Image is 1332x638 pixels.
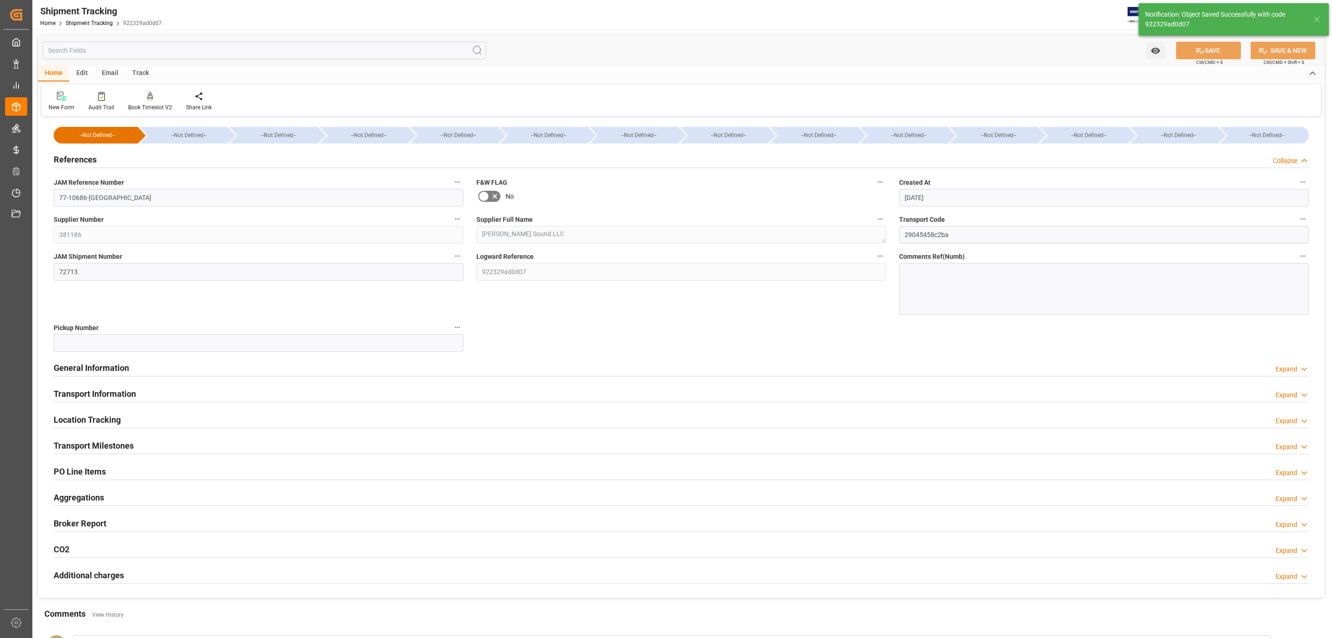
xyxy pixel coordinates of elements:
[1130,127,1218,144] div: --Not Defined--
[1276,468,1297,478] div: Expand
[186,103,212,112] div: Share Link
[451,176,463,188] button: JAM Reference Number
[1276,494,1297,504] div: Expand
[63,127,131,144] div: --Not Defined--
[451,213,463,225] button: Supplier Number
[1276,416,1297,426] div: Expand
[40,20,55,26] a: Home
[419,127,498,144] div: --Not Defined--
[54,465,106,478] h2: PO Line Items
[1145,10,1304,29] div: Notification: Object Saved Successfully with code 922329ad0d07
[230,127,318,144] div: --Not Defined--
[54,127,138,144] div: --Not Defined--
[54,491,104,504] h2: Aggregations
[590,127,678,144] div: --Not Defined--
[54,252,122,262] span: JAM Shipment Number
[54,569,124,582] h2: Additional charges
[1297,250,1309,262] button: Comments Ref(Numb)
[69,66,95,81] div: Edit
[149,127,228,144] div: --Not Defined--
[239,127,318,144] div: --Not Defined--
[500,127,588,144] div: --Not Defined--
[66,20,113,26] a: Shipment Tracking
[54,178,124,188] span: JAM Reference Number
[779,127,858,144] div: --Not Defined--
[1140,127,1218,144] div: --Not Defined--
[128,103,172,112] div: Book Timeslot V2
[88,103,114,112] div: Audit Trail
[49,103,74,112] div: New Form
[54,153,97,166] h2: References
[1176,42,1241,59] button: SAVE
[1128,7,1159,23] img: Exertis%20JAM%20-%20Email%20Logo.jpg_1722504956.jpg
[95,66,125,81] div: Email
[125,66,156,81] div: Track
[140,127,228,144] div: --Not Defined--
[869,127,948,144] div: --Not Defined--
[1264,59,1304,66] span: Ctrl/CMD + Shift + S
[690,127,768,144] div: --Not Defined--
[1276,572,1297,582] div: Expand
[44,607,86,620] h2: Comments
[410,127,498,144] div: --Not Defined--
[476,215,533,225] span: Supplier Full Name
[451,250,463,262] button: JAM Shipment Number
[43,42,486,59] input: Search Fields
[1276,546,1297,556] div: Expand
[899,189,1309,206] input: DD-MM-YYYY
[54,517,106,530] h2: Broker Report
[509,127,588,144] div: --Not Defined--
[1276,390,1297,400] div: Expand
[1146,42,1165,59] button: open menu
[1040,127,1128,144] div: --Not Defined--
[54,215,104,225] span: Supplier Number
[476,178,507,188] span: F&W FLAG
[451,321,463,333] button: Pickup Number
[1276,520,1297,530] div: Expand
[1049,127,1128,144] div: --Not Defined--
[476,252,534,262] span: Logward Reference
[1229,127,1304,144] div: --Not Defined--
[874,213,886,225] button: Supplier Full Name
[1297,213,1309,225] button: Transport Code
[54,323,99,333] span: Pickup Number
[1251,42,1315,59] button: SAVE & NEW
[329,127,408,144] div: --Not Defined--
[1196,59,1223,66] span: Ctrl/CMD + S
[874,250,886,262] button: Logward Reference
[38,66,69,81] div: Home
[899,252,965,262] span: Comments Ref(Numb)
[1276,442,1297,452] div: Expand
[54,388,136,400] h2: Transport Information
[1297,176,1309,188] button: Created At
[54,413,121,426] h2: Location Tracking
[54,439,134,452] h2: Transport Milestones
[54,543,69,556] h2: CO2
[899,215,945,225] span: Transport Code
[476,226,886,244] textarea: [PERSON_NAME] Sound LLC
[40,4,162,18] div: Shipment Tracking
[1273,156,1297,166] div: Collapse
[1220,127,1309,144] div: --Not Defined--
[860,127,948,144] div: --Not Defined--
[680,127,768,144] div: --Not Defined--
[1276,364,1297,374] div: Expand
[770,127,858,144] div: --Not Defined--
[54,362,129,374] h2: General Information
[92,612,123,618] a: View History
[506,192,514,201] span: No
[899,178,931,188] span: Created At
[320,127,408,144] div: --Not Defined--
[959,127,1038,144] div: --Not Defined--
[950,127,1038,144] div: --Not Defined--
[599,127,678,144] div: --Not Defined--
[874,176,886,188] button: F&W FLAG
